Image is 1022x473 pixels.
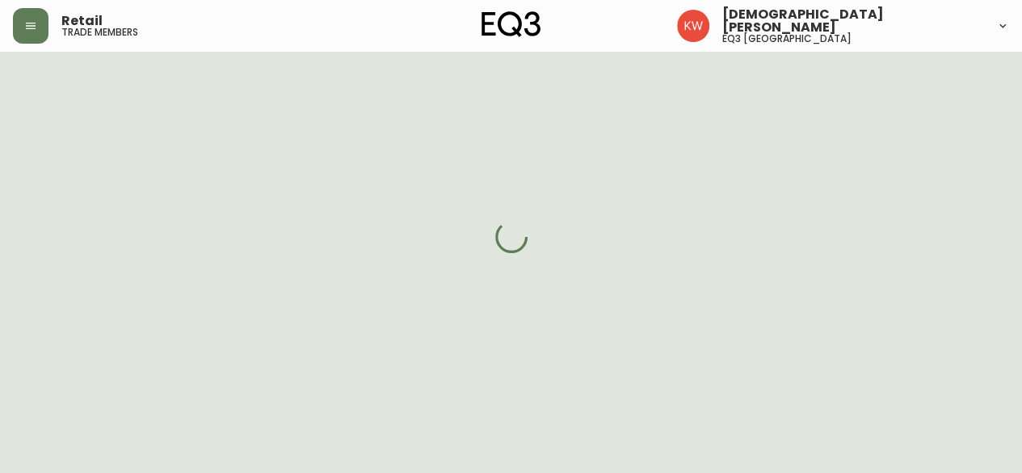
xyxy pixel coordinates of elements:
[677,10,709,42] img: f33162b67396b0982c40ce2a87247151
[722,34,852,44] h5: eq3 [GEOGRAPHIC_DATA]
[61,15,103,27] span: Retail
[722,8,983,34] span: [DEMOGRAPHIC_DATA][PERSON_NAME]
[61,27,138,37] h5: trade members
[482,11,541,37] img: logo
